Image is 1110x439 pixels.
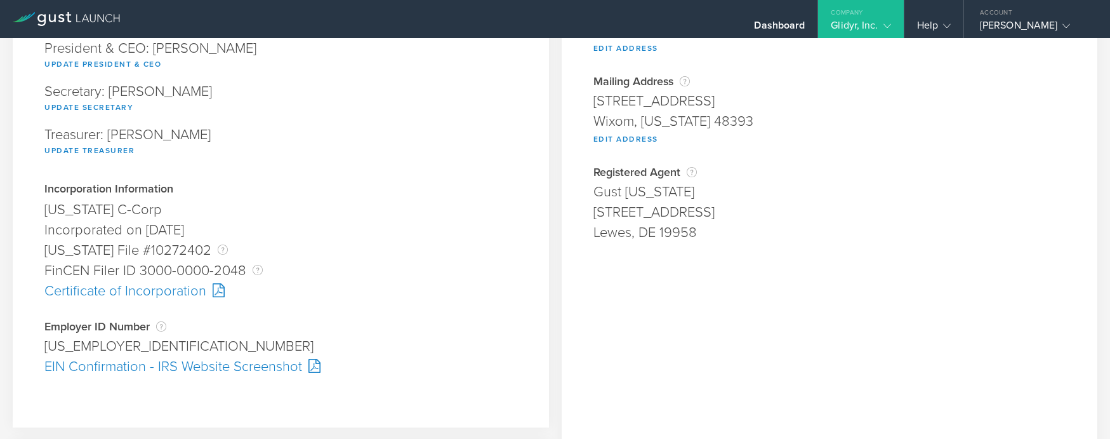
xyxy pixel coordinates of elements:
div: Incorporation Information [44,184,517,196]
div: Lewes, DE 19958 [593,222,1066,243]
button: Update Secretary [44,100,133,115]
div: FinCEN Filer ID 3000-0000-2048 [44,260,517,281]
div: Dashboard [754,19,805,38]
div: EIN Confirmation - IRS Website Screenshot [44,356,517,377]
div: Help [917,19,951,38]
div: Gust [US_STATE] [593,182,1066,202]
iframe: Chat Widget [1047,378,1110,439]
div: Treasurer: [PERSON_NAME] [44,121,517,165]
div: Secretary: [PERSON_NAME] [44,78,517,121]
div: Employer ID Number [44,320,517,333]
div: President & CEO: [PERSON_NAME] [44,35,517,78]
div: [STREET_ADDRESS] [593,202,1066,222]
button: Update President & CEO [44,57,161,72]
div: Wixom, [US_STATE] 48393 [593,111,1066,132]
button: Update Treasurer [44,143,135,158]
div: [US_STATE] C-Corp [44,199,517,220]
button: Edit Address [593,41,658,56]
div: Mailing Address [593,75,1066,88]
div: Registered Agent [593,166,1066,179]
div: [STREET_ADDRESS] [593,91,1066,111]
div: Incorporated on [DATE] [44,220,517,240]
button: Edit Address [593,132,658,147]
div: [US_STATE] File #10272402 [44,240,517,260]
div: [US_EMPLOYER_IDENTIFICATION_NUMBER] [44,336,517,356]
div: [PERSON_NAME] [980,19,1088,38]
div: Certificate of Incorporation [44,281,517,301]
div: Glidyr, Inc. [831,19,890,38]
